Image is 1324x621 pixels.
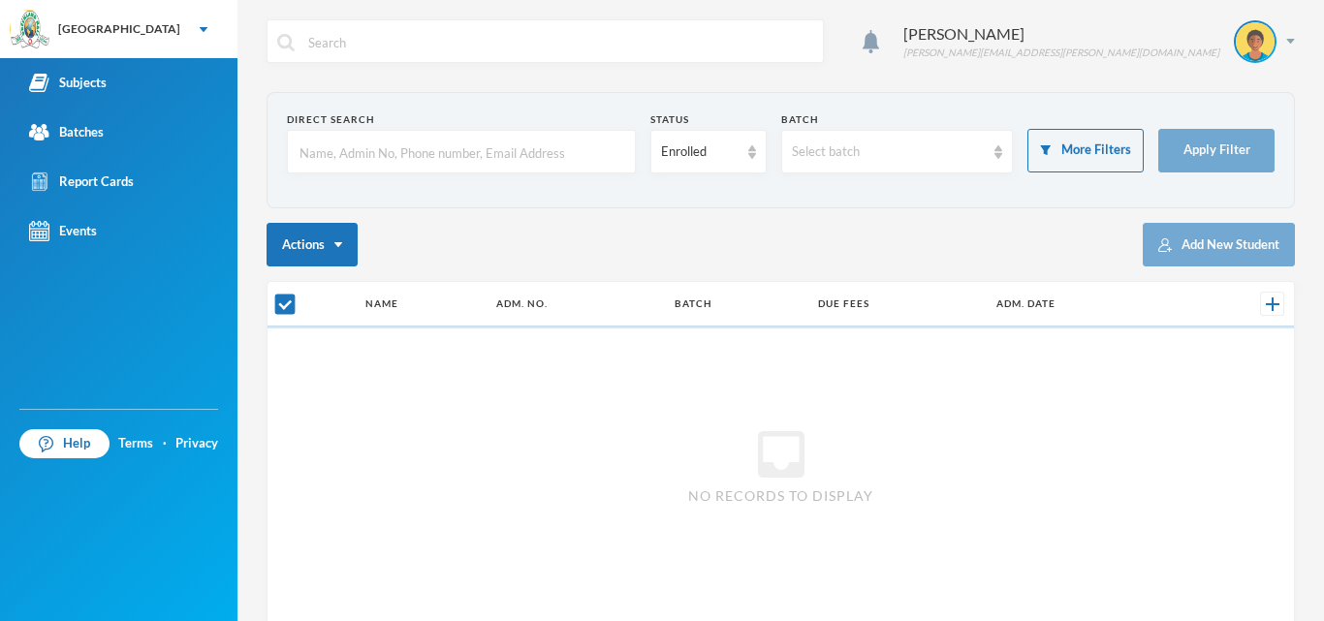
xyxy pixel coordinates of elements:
[1236,22,1275,61] img: STUDENT
[163,434,167,453] div: ·
[792,142,986,162] div: Select batch
[1143,223,1295,266] button: Add New Student
[903,22,1219,46] div: [PERSON_NAME]
[750,423,812,485] i: inbox
[665,282,808,326] th: Batch
[267,223,358,266] button: Actions
[11,11,49,49] img: logo
[1266,297,1279,311] img: +
[808,282,987,326] th: Due Fees
[29,122,104,142] div: Batches
[903,46,1219,60] div: [PERSON_NAME][EMAIL_ADDRESS][PERSON_NAME][DOMAIN_NAME]
[650,112,767,127] div: Status
[277,34,295,51] img: search
[19,429,110,458] a: Help
[661,142,739,162] div: Enrolled
[29,171,134,192] div: Report Cards
[487,282,665,326] th: Adm. No.
[287,112,636,127] div: Direct Search
[118,434,153,453] a: Terms
[1027,129,1144,172] button: More Filters
[29,221,97,241] div: Events
[58,20,180,38] div: [GEOGRAPHIC_DATA]
[306,20,813,64] input: Search
[1158,129,1275,172] button: Apply Filter
[987,282,1184,326] th: Adm. Date
[175,434,218,453] a: Privacy
[29,73,107,93] div: Subjects
[688,485,873,506] span: No records to display
[781,112,1014,127] div: Batch
[356,282,488,326] th: Name
[298,131,625,174] input: Name, Admin No, Phone number, Email Address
